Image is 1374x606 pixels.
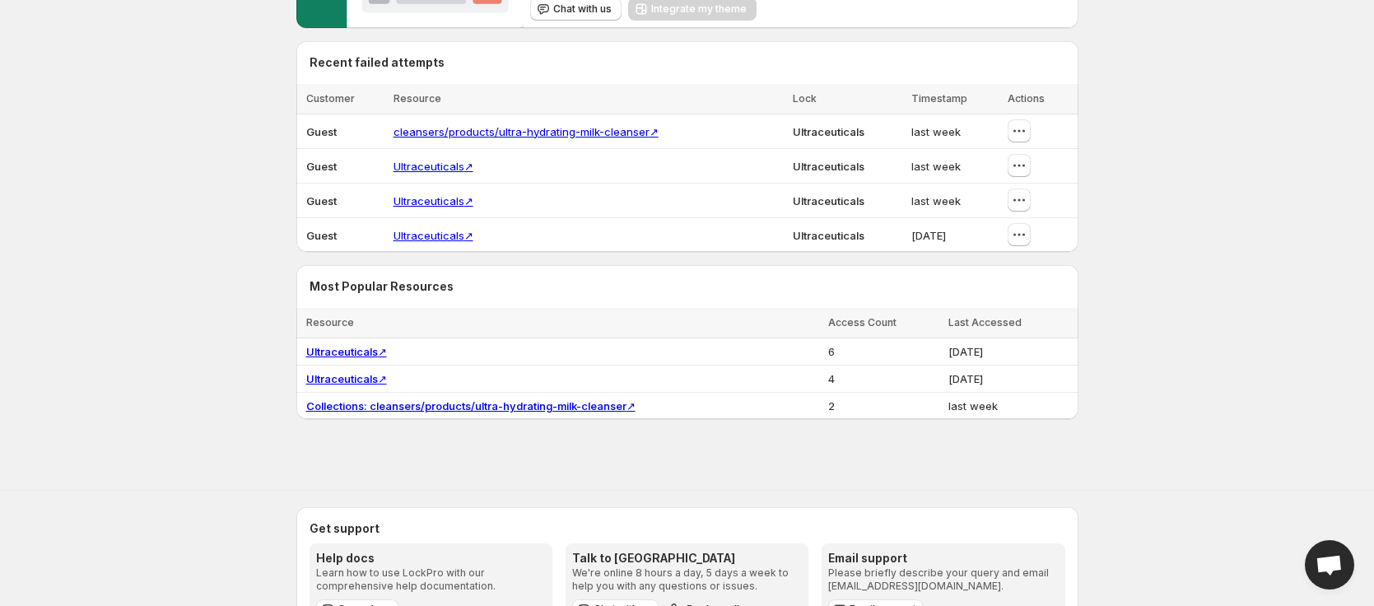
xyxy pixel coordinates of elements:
h2: Get support [310,520,1065,537]
a: Ultraceuticals↗ [394,194,473,207]
span: [DATE] [948,372,983,385]
a: Ultraceuticals↗ [394,160,473,173]
span: Actions [1008,92,1045,105]
h3: Talk to [GEOGRAPHIC_DATA] [572,550,802,566]
span: Chat with us [553,2,612,16]
a: Ultraceuticals↗ [394,229,473,242]
a: Ultraceuticals↗ [306,372,387,385]
span: Guest [306,194,337,207]
span: Ultraceuticals [793,229,864,242]
p: Learn how to use LockPro with our comprehensive help documentation. [316,566,546,593]
span: last week [911,160,961,173]
span: Customer [306,92,355,105]
span: Guest [306,125,337,138]
td: 6 [823,338,943,366]
h2: Most Popular Resources [310,278,1065,295]
span: last week [911,125,961,138]
td: 4 [823,366,943,393]
a: Collections: cleansers/products/ultra-hydrating-milk-cleanser↗ [306,399,636,413]
span: Lock [793,92,817,105]
span: last week [948,399,998,413]
span: Guest [306,160,337,173]
span: Last Accessed [948,316,1022,329]
span: [DATE] [948,345,983,358]
a: cleansers/products/ultra-hydrating-milk-cleanser↗ [394,125,659,138]
span: Access Count [828,316,897,329]
div: Open chat [1305,540,1354,590]
h2: Recent failed attempts [310,54,445,71]
a: Ultraceuticals↗ [306,345,387,358]
td: 2 [823,393,943,420]
h3: Help docs [316,550,546,566]
span: Resource [394,92,441,105]
span: Ultraceuticals [793,125,864,138]
p: We're online 8 hours a day, 5 days a week to help you with any questions or issues. [572,566,802,593]
h3: Email support [828,550,1058,566]
span: [DATE] [911,229,946,242]
span: Resource [306,316,354,329]
span: Timestamp [911,92,967,105]
span: Ultraceuticals [793,194,864,207]
span: Ultraceuticals [793,160,864,173]
span: last week [911,194,961,207]
span: Guest [306,229,337,242]
p: Please briefly describe your query and email [EMAIL_ADDRESS][DOMAIN_NAME]. [828,566,1058,593]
